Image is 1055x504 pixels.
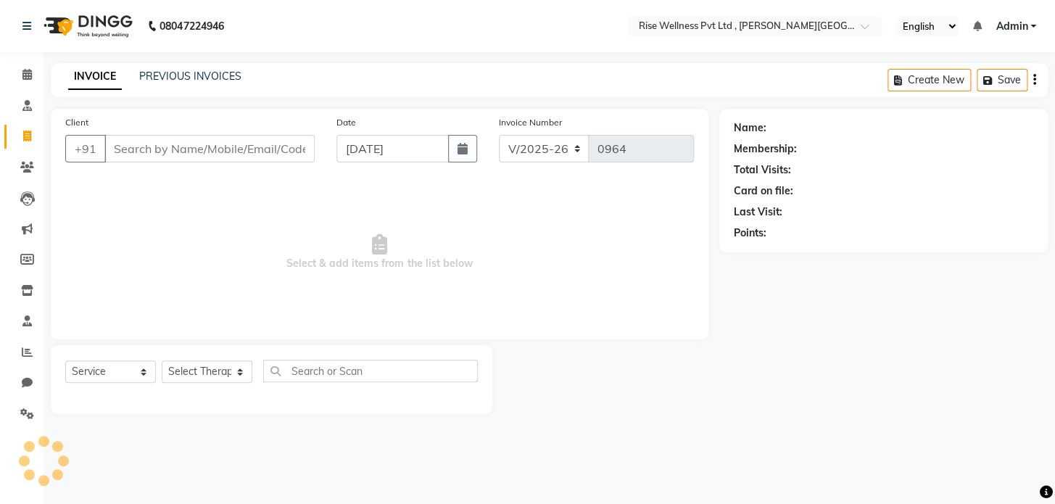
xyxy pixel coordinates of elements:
div: Total Visits: [734,162,791,178]
label: Date [336,116,356,129]
img: logo [37,6,136,46]
div: Card on file: [734,183,793,199]
a: PREVIOUS INVOICES [139,70,241,83]
div: Points: [734,226,766,241]
span: Select & add items from the list below [65,180,694,325]
a: INVOICE [68,64,122,90]
span: Admin [996,19,1027,34]
input: Search by Name/Mobile/Email/Code [104,135,315,162]
label: Invoice Number [499,116,562,129]
input: Search or Scan [263,360,478,382]
button: +91 [65,135,106,162]
div: Last Visit: [734,205,782,220]
button: Create New [888,69,971,91]
div: Name: [734,120,766,136]
label: Client [65,116,88,129]
div: Membership: [734,141,797,157]
b: 08047224946 [160,6,223,46]
button: Save [977,69,1027,91]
